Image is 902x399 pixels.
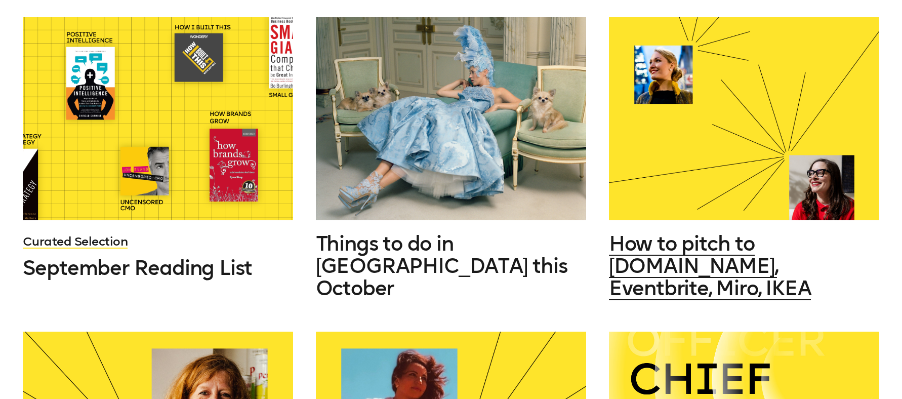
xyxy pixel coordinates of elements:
[316,232,587,299] a: Things to do in [GEOGRAPHIC_DATA] this October
[23,256,253,280] span: September Reading List
[609,231,811,300] span: How to pitch to [DOMAIN_NAME], Eventbrite, Miro, IKEA
[23,234,128,249] a: Curated Selection
[609,232,880,299] a: How to pitch to [DOMAIN_NAME], Eventbrite, Miro, IKEA
[23,257,294,279] a: September Reading List
[316,231,567,300] span: Things to do in [GEOGRAPHIC_DATA] this October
